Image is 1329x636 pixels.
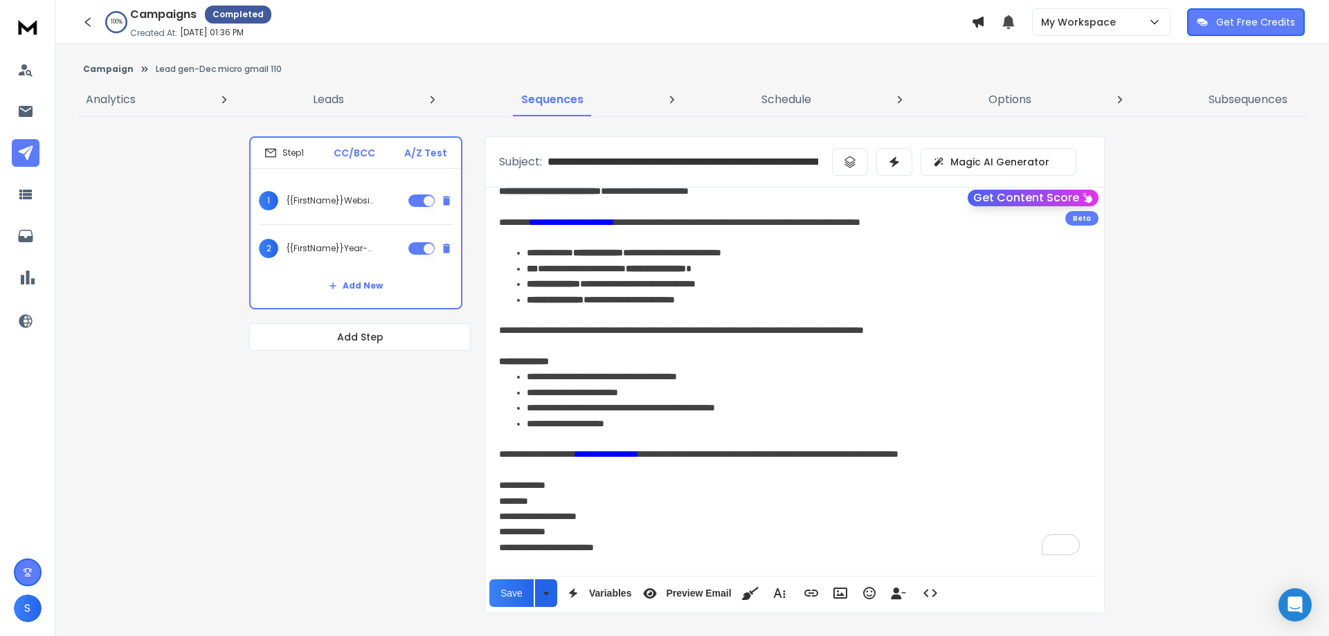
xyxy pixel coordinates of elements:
[856,579,883,607] button: Emoticons
[86,91,136,108] p: Analytics
[78,83,144,116] a: Analytics
[1209,91,1287,108] p: Subsequences
[205,6,271,24] div: Completed
[761,91,811,108] p: Schedule
[1065,211,1099,226] div: Beta
[1216,15,1295,29] p: Get Free Credits
[259,239,278,258] span: 2
[111,18,123,26] p: 100 %
[334,146,375,160] p: CC/BCC
[14,594,42,622] button: S
[950,155,1049,169] p: Magic AI Generator
[980,83,1040,116] a: Options
[637,579,734,607] button: Preview Email
[264,147,304,159] div: Step 1
[988,91,1031,108] p: Options
[921,148,1076,176] button: Magic AI Generator
[1041,15,1121,29] p: My Workspace
[485,188,1104,569] div: To enrich screen reader interactions, please activate Accessibility in Grammarly extension settings
[766,579,793,607] button: More Text
[489,579,534,607] button: Save
[513,83,592,116] a: Sequences
[83,64,134,75] button: Campaign
[130,28,177,39] p: Created At:
[1200,83,1296,116] a: Subsequences
[885,579,912,607] button: Insert Unsubscribe Link
[180,27,244,38] p: [DATE] 01:36 PM
[1187,8,1305,36] button: Get Free Credits
[560,579,635,607] button: Variables
[917,579,943,607] button: Code View
[586,588,635,599] span: Variables
[521,91,584,108] p: Sequences
[249,136,462,309] li: Step1CC/BCCA/Z Test1{{FirstName}}Website Combo Deal: Business Website, SEO, Logo & More2{{FirstNa...
[798,579,824,607] button: Insert Link (Ctrl+K)
[287,195,375,206] p: {{FirstName}}Website Combo Deal: Business Website, SEO, Logo & More
[663,588,734,599] span: Preview Email
[1278,588,1312,621] div: Open Intercom Messenger
[737,579,763,607] button: Clean HTML
[287,243,375,254] p: {{FirstName}}Year-End Website Combo– Build, Rank & Grow Your Business!
[14,14,42,39] img: logo
[318,272,394,300] button: Add New
[827,579,853,607] button: Insert Image (Ctrl+P)
[313,91,344,108] p: Leads
[968,190,1099,206] button: Get Content Score
[130,6,197,23] h1: Campaigns
[249,323,471,351] button: Add Step
[305,83,352,116] a: Leads
[499,154,542,170] p: Subject:
[156,64,282,75] p: Lead gen-Dec micro gmail 110
[259,191,278,210] span: 1
[753,83,820,116] a: Schedule
[404,146,447,160] p: A/Z Test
